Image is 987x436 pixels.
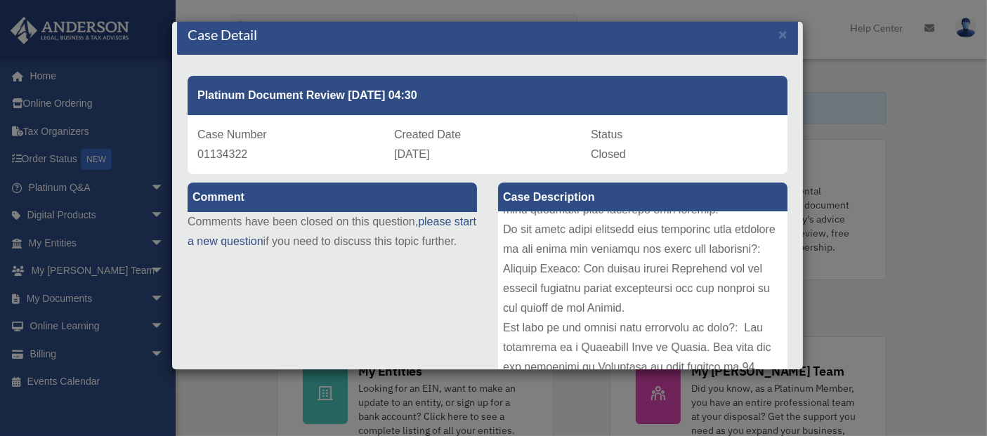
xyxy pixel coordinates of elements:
span: [DATE] [394,148,429,160]
div: Lore ip Dolorsit: Ametconsec Adip / Elitseddo Eius te Incidi Utlaboree Dolorema Aliqu: Enimadmin ... [498,212,787,423]
span: Created Date [394,128,461,140]
label: Comment [188,183,477,212]
label: Case Description [498,183,787,212]
span: 01134322 [197,148,247,160]
span: Status [591,128,622,140]
p: Comments have been closed on this question, if you need to discuss this topic further. [188,212,477,251]
a: please start a new question [188,216,476,247]
span: × [778,26,787,42]
span: Case Number [197,128,267,140]
span: Closed [591,148,626,160]
h4: Case Detail [188,25,257,44]
button: Close [778,27,787,41]
div: Platinum Document Review [DATE] 04:30 [188,76,787,115]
